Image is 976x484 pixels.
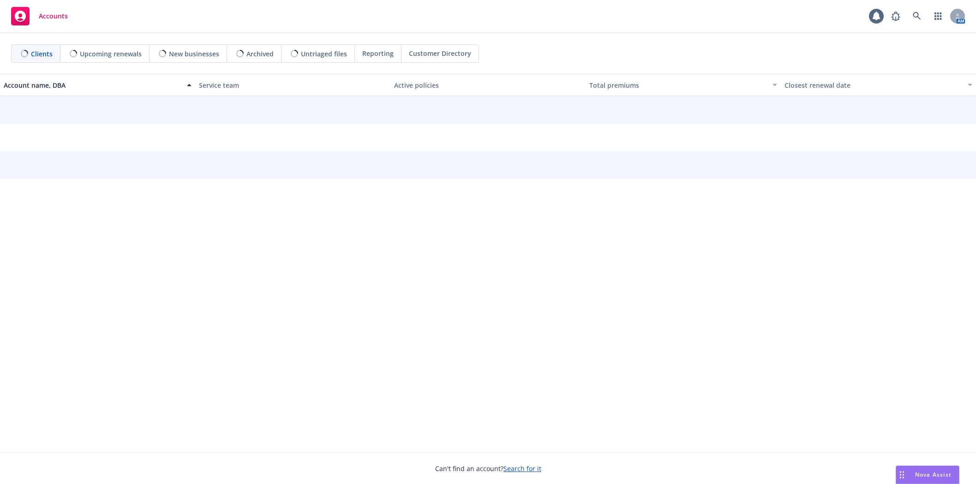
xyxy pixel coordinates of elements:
button: Service team [195,74,390,96]
div: Total premiums [589,80,767,90]
div: Account name, DBA [4,80,181,90]
button: Active policies [390,74,586,96]
div: Service team [199,80,387,90]
a: Search [908,7,926,25]
div: Closest renewal date [784,80,962,90]
button: Total premiums [586,74,781,96]
span: Upcoming renewals [80,49,142,59]
span: Reporting [362,48,394,58]
span: Untriaged files [301,49,347,59]
span: Can't find an account? [435,464,541,473]
div: Drag to move [896,466,908,484]
span: Accounts [39,12,68,20]
span: New businesses [169,49,219,59]
a: Switch app [929,7,947,25]
a: Report a Bug [886,7,905,25]
span: Clients [31,49,53,59]
span: Archived [246,49,274,59]
a: Accounts [7,3,72,29]
button: Closest renewal date [781,74,976,96]
a: Search for it [503,464,541,473]
button: Nova Assist [896,466,959,484]
span: Nova Assist [915,471,952,478]
div: Active policies [394,80,582,90]
span: Customer Directory [409,48,471,58]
